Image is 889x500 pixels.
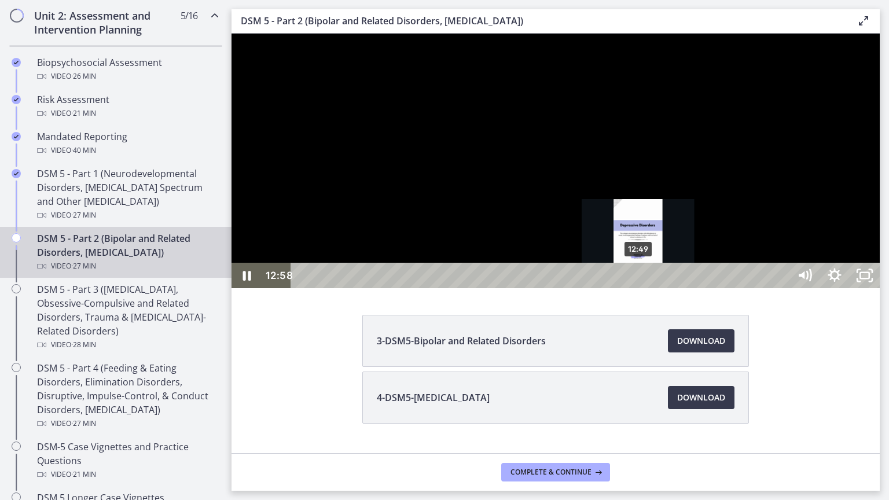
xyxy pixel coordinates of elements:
div: DSM 5 - Part 1 (Neurodevelopmental Disorders, [MEDICAL_DATA] Spectrum and Other [MEDICAL_DATA]) [37,167,218,222]
button: Mute [558,229,588,255]
div: Biopsychosocial Assessment [37,56,218,83]
div: Video [37,208,218,222]
h2: Unit 2: Assessment and Intervention Planning [34,9,175,36]
div: Video [37,468,218,481]
span: · 21 min [71,106,96,120]
i: Completed [12,169,21,178]
iframe: Video Lesson [232,34,880,288]
div: Video [37,144,218,157]
h3: DSM 5 - Part 2 (Bipolar and Related Disorders, [MEDICAL_DATA]) [241,14,838,28]
span: 4-DSM5-[MEDICAL_DATA] [377,391,490,405]
span: Complete & continue [510,468,592,477]
span: 5 / 16 [181,9,197,23]
div: DSM 5 - Part 2 (Bipolar and Related Disorders, [MEDICAL_DATA]) [37,231,218,273]
span: Download [677,334,725,348]
div: DSM 5 - Part 4 (Feeding & Eating Disorders, Elimination Disorders, Disruptive, Impulse-Control, &... [37,361,218,431]
i: Completed [12,132,21,141]
span: · 27 min [71,208,96,222]
div: Video [37,69,218,83]
button: Show settings menu [588,229,618,255]
div: Video [37,338,218,352]
div: Video [37,417,218,431]
div: Mandated Reporting [37,130,218,157]
span: · 21 min [71,468,96,481]
span: Download [677,391,725,405]
span: · 28 min [71,338,96,352]
span: · 40 min [71,144,96,157]
span: · 27 min [71,259,96,273]
button: Complete & continue [501,463,610,481]
span: 3-DSM5-Bipolar and Related Disorders [377,334,546,348]
i: Completed [12,58,21,67]
a: Download [668,329,734,352]
div: DSM 5 - Part 3 ([MEDICAL_DATA], Obsessive-Compulsive and Related Disorders, Trauma & [MEDICAL_DAT... [37,282,218,352]
div: Video [37,106,218,120]
span: · 26 min [71,69,96,83]
i: Completed [12,95,21,104]
a: Download [668,386,734,409]
div: DSM-5 Case Vignettes and Practice Questions [37,440,218,481]
div: Risk Assessment [37,93,218,120]
span: · 27 min [71,417,96,431]
button: Unfullscreen [618,229,648,255]
div: Video [37,259,218,273]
